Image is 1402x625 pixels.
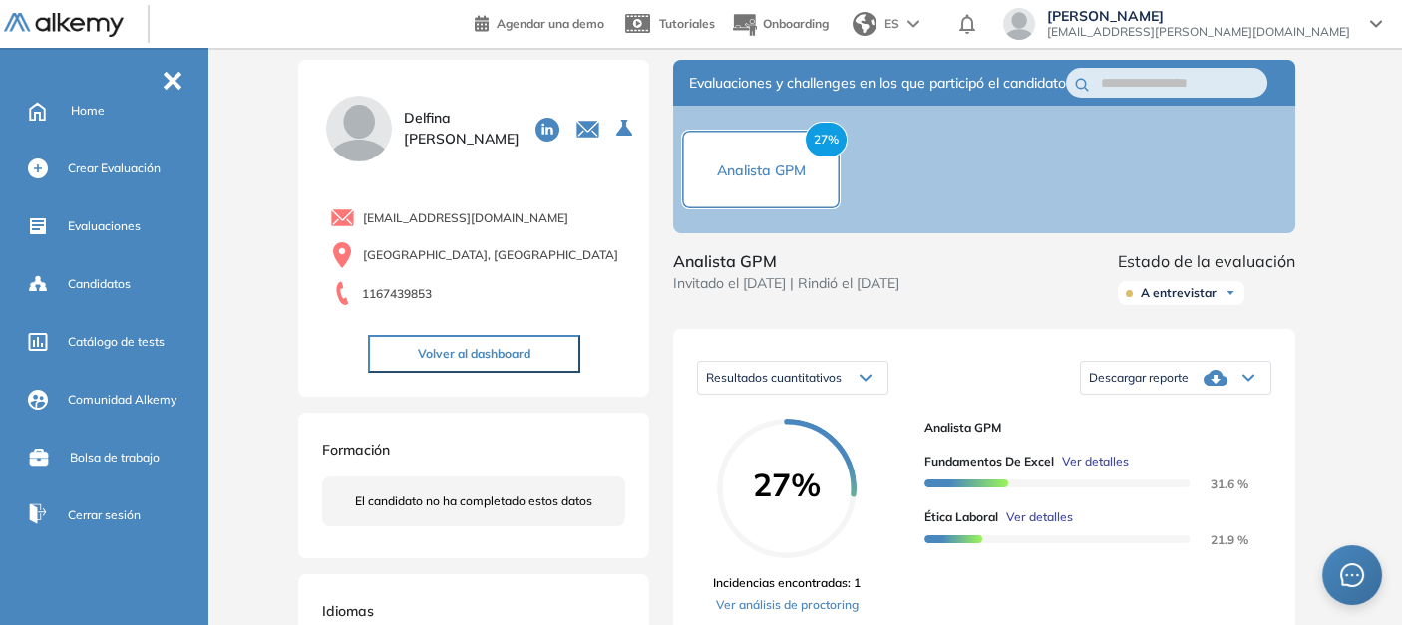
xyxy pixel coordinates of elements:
[68,391,176,409] span: Comunidad Alkemy
[1225,287,1236,299] img: Ícono de flecha
[70,449,160,467] span: Bolsa de trabajo
[717,469,857,500] span: 27%
[68,506,141,524] span: Cerrar sesión
[998,508,1073,526] button: Ver detalles
[363,246,618,264] span: [GEOGRAPHIC_DATA], [GEOGRAPHIC_DATA]
[475,10,604,34] a: Agendar una demo
[1118,249,1295,273] span: Estado de la evaluación
[731,3,829,46] button: Onboarding
[322,441,390,459] span: Formación
[706,370,842,385] span: Resultados cuantitativos
[4,13,124,38] img: Logo
[924,453,1054,470] span: Fundamentos de Excel
[907,20,919,28] img: arrow
[1340,563,1364,587] span: message
[363,209,568,227] span: [EMAIL_ADDRESS][DOMAIN_NAME]
[673,273,899,294] span: Invitado el [DATE] | Rindió el [DATE]
[713,596,861,614] a: Ver análisis de proctoring
[68,159,161,177] span: Crear Evaluación
[1047,8,1350,24] span: [PERSON_NAME]
[713,574,861,592] span: Incidencias encontradas: 1
[362,285,432,303] span: 1167439853
[368,335,580,373] button: Volver al dashboard
[1141,285,1217,301] span: A entrevistar
[924,508,998,526] span: Ética Laboral
[404,108,520,150] span: Delfina [PERSON_NAME]
[673,249,899,273] span: Analista GPM
[805,122,848,157] span: 27%
[763,16,829,31] span: Onboarding
[853,12,876,36] img: world
[68,275,131,293] span: Candidatos
[1187,532,1248,547] span: 21.9 %
[71,102,105,120] span: Home
[608,111,644,147] button: Seleccione la evaluación activa
[68,333,165,351] span: Catálogo de tests
[322,602,374,620] span: Idiomas
[68,217,141,235] span: Evaluaciones
[497,16,604,31] span: Agendar una demo
[1089,370,1189,386] span: Descargar reporte
[1006,508,1073,526] span: Ver detalles
[1187,476,1248,491] span: 31.6 %
[1047,24,1350,40] span: [EMAIL_ADDRESS][PERSON_NAME][DOMAIN_NAME]
[1062,453,1129,470] span: Ver detalles
[924,419,1255,437] span: Analista GPM
[659,16,715,31] span: Tutoriales
[884,15,899,33] span: ES
[1054,453,1129,470] button: Ver detalles
[355,492,592,510] span: El candidato no ha completado estos datos
[322,92,396,165] img: PROFILE_MENU_LOGO_USER
[689,73,1066,94] span: Evaluaciones y challenges en los que participó el candidato
[717,161,806,179] span: Analista GPM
